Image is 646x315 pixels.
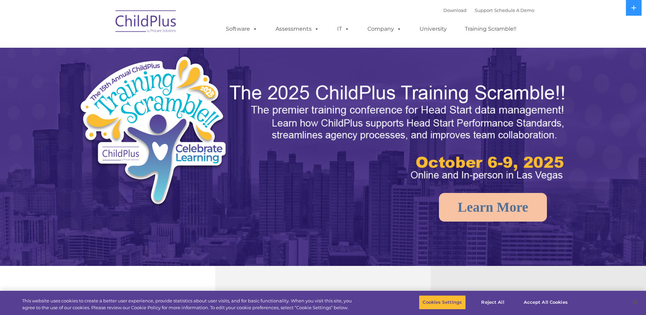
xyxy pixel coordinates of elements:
a: Learn More [439,193,547,222]
img: ChildPlus by Procare Solutions [112,5,180,40]
a: IT [330,22,356,36]
font: | [443,7,534,13]
span: Phone number [95,73,124,78]
a: Download [443,7,467,13]
a: Support [475,7,493,13]
button: Reject All [472,295,514,310]
a: Company [361,22,408,36]
a: University [413,22,454,36]
a: Training Scramble!! [458,22,523,36]
a: Schedule A Demo [494,7,534,13]
button: Cookies Settings [419,295,466,310]
a: Assessments [269,22,326,36]
button: Accept All Cookies [520,295,571,310]
span: Last name [95,45,115,50]
a: Software [219,22,264,36]
div: This website uses cookies to create a better user experience, provide statistics about user visit... [22,298,355,311]
button: Close [628,295,643,310]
